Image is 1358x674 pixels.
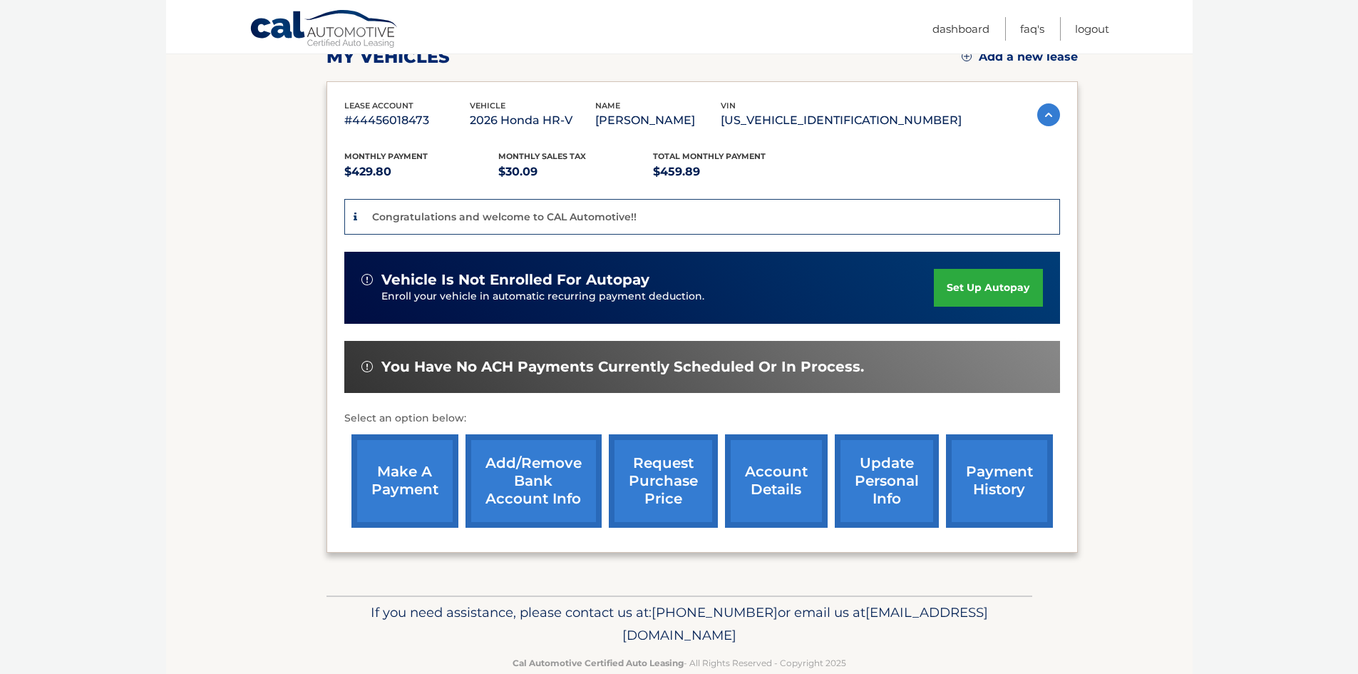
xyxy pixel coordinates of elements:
p: $30.09 [498,162,653,182]
a: Add a new lease [962,50,1078,64]
span: Monthly Payment [344,151,428,161]
img: accordion-active.svg [1037,103,1060,126]
a: update personal info [835,434,939,528]
span: Monthly sales Tax [498,151,586,161]
a: payment history [946,434,1053,528]
span: vehicle [470,101,505,111]
p: Congratulations and welcome to CAL Automotive!! [372,210,637,223]
p: #44456018473 [344,111,470,131]
span: lease account [344,101,413,111]
p: $459.89 [653,162,808,182]
p: Enroll your vehicle in automatic recurring payment deduction. [381,289,935,305]
p: [US_VEHICLE_IDENTIFICATION_NUMBER] [721,111,962,131]
a: make a payment [351,434,458,528]
p: 2026 Honda HR-V [470,111,595,131]
span: vehicle is not enrolled for autopay [381,271,649,289]
h2: my vehicles [326,46,450,68]
a: set up autopay [934,269,1042,307]
a: Cal Automotive [250,9,399,51]
p: Select an option below: [344,410,1060,427]
img: add.svg [962,51,972,61]
a: Add/Remove bank account info [465,434,602,528]
img: alert-white.svg [361,361,373,372]
a: account details [725,434,828,528]
p: If you need assistance, please contact us at: or email us at [336,601,1023,647]
p: $429.80 [344,162,499,182]
p: [PERSON_NAME] [595,111,721,131]
span: You have no ACH payments currently scheduled or in process. [381,358,864,376]
a: request purchase price [609,434,718,528]
strong: Cal Automotive Certified Auto Leasing [513,658,684,668]
span: vin [721,101,736,111]
span: name [595,101,620,111]
span: Total Monthly Payment [653,151,766,161]
a: Dashboard [932,17,989,41]
img: alert-white.svg [361,274,373,285]
span: [PHONE_NUMBER] [652,604,778,621]
a: Logout [1075,17,1109,41]
p: - All Rights Reserved - Copyright 2025 [336,655,1023,670]
a: FAQ's [1020,17,1044,41]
